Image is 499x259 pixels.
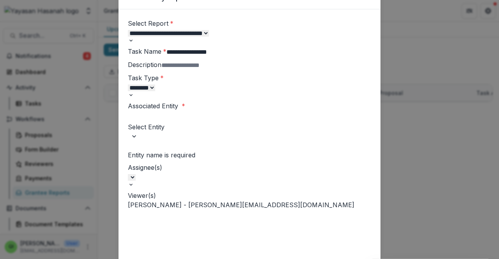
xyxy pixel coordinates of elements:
[128,61,161,69] label: Description
[128,192,156,199] label: Viewer(s)
[128,150,371,160] div: Entity name is required
[128,19,173,27] label: Select Report
[128,48,166,55] label: Task Name
[128,122,268,132] div: Select Entity
[128,102,185,110] label: Associated Entity
[128,164,162,171] label: Assignee(s)
[128,201,354,209] span: [PERSON_NAME] - [PERSON_NAME][EMAIL_ADDRESS][DOMAIN_NAME]
[128,74,164,82] label: Task Type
